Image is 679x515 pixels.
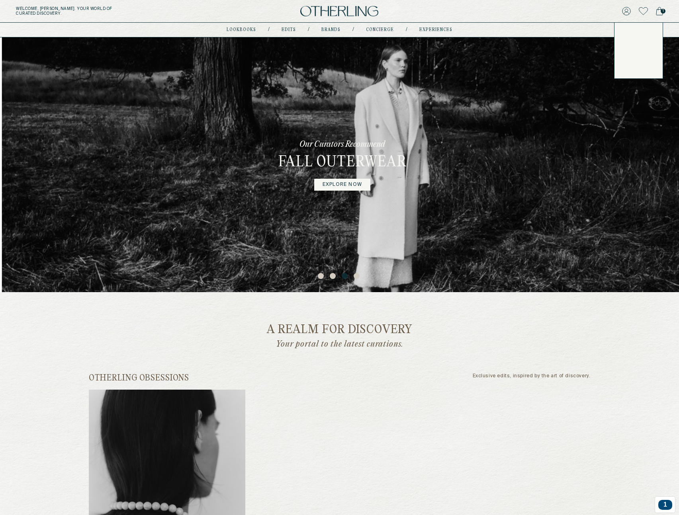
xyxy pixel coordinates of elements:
a: 1 [656,6,663,17]
img: logo [300,6,378,17]
span: 1 [661,9,665,14]
h5: Welcome, [PERSON_NAME] . Your world of curated discovery. [16,6,210,16]
h2: otherling obsessions [89,373,189,383]
a: explore now [314,179,370,191]
p: Our Curators Recommend [299,139,385,150]
a: Brands [321,28,340,32]
button: 1 [318,273,326,281]
div: / [268,27,270,33]
a: Edits [282,28,296,32]
p: Exclusive edits, inspired by the art of discovery. [473,373,591,383]
button: 2 [330,273,338,281]
button: 3 [342,273,350,281]
a: lookbooks [227,28,256,32]
div: / [406,27,407,33]
div: / [308,27,309,33]
div: / [352,27,354,33]
button: 4 [354,273,362,281]
h3: Fall Outerwear [278,153,407,172]
h2: a realm for discovery [95,324,584,336]
a: concierge [366,28,394,32]
a: experiences [419,28,452,32]
p: Your portal to the latest curations. [234,339,445,349]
